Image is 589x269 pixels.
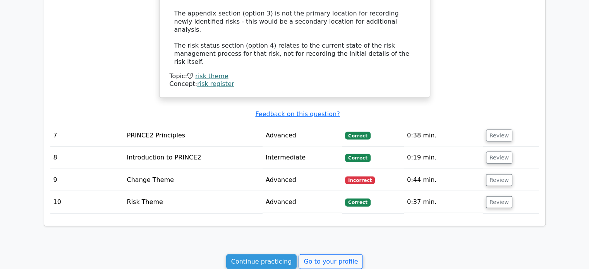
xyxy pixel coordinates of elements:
[404,169,483,191] td: 0:44 min.
[486,152,512,164] button: Review
[263,125,342,147] td: Advanced
[263,147,342,169] td: Intermediate
[170,72,420,81] div: Topic:
[345,154,370,162] span: Correct
[255,110,340,118] a: Feedback on this question?
[170,80,420,88] div: Concept:
[263,169,342,191] td: Advanced
[195,72,228,80] a: risk theme
[197,80,234,87] a: risk register
[50,125,124,147] td: 7
[124,191,262,213] td: Risk Theme
[263,191,342,213] td: Advanced
[486,196,512,208] button: Review
[299,254,363,269] a: Go to your profile
[345,176,375,184] span: Incorrect
[404,147,483,169] td: 0:19 min.
[226,254,297,269] a: Continue practicing
[486,174,512,186] button: Review
[404,191,483,213] td: 0:37 min.
[50,169,124,191] td: 9
[50,191,124,213] td: 10
[124,147,262,169] td: Introduction to PRINCE2
[486,130,512,142] button: Review
[50,147,124,169] td: 8
[124,169,262,191] td: Change Theme
[124,125,262,147] td: PRINCE2 Principles
[345,199,370,206] span: Correct
[345,132,370,140] span: Correct
[404,125,483,147] td: 0:38 min.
